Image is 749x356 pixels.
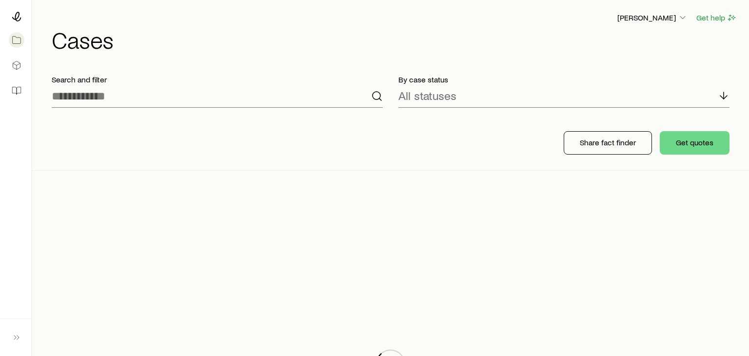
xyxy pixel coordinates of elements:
[580,138,636,147] p: Share fact finder
[617,12,688,24] button: [PERSON_NAME]
[52,75,383,84] p: Search and filter
[398,75,729,84] p: By case status
[660,131,729,155] button: Get quotes
[696,12,737,23] button: Get help
[564,131,652,155] button: Share fact finder
[398,89,456,102] p: All statuses
[617,13,688,22] p: [PERSON_NAME]
[52,28,737,51] h1: Cases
